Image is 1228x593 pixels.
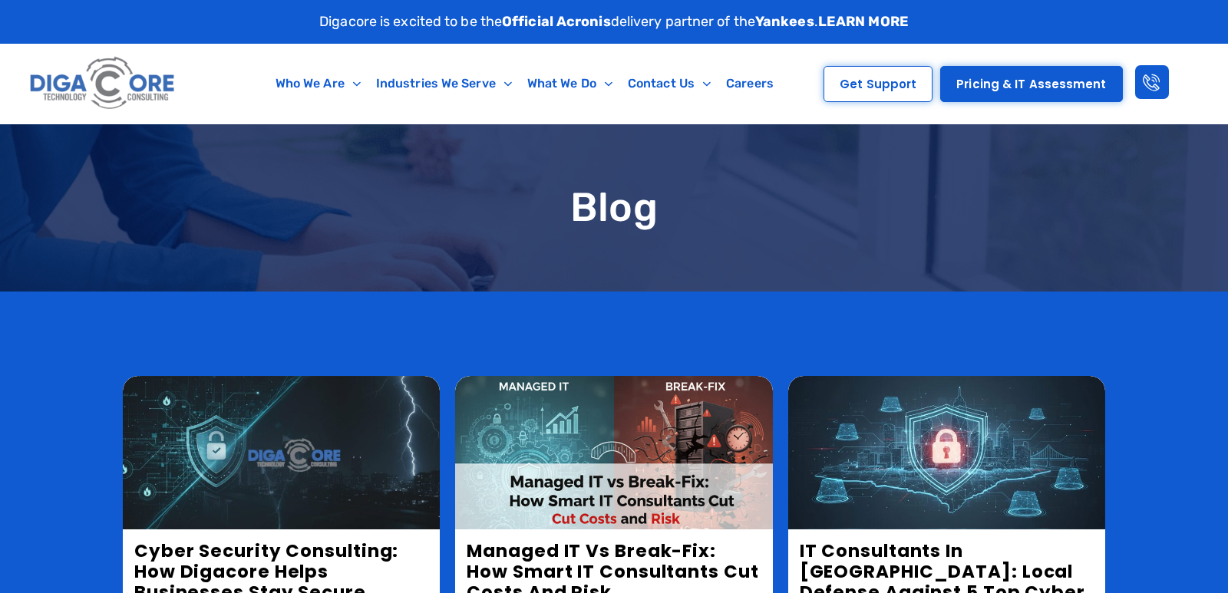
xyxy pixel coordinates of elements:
[26,51,180,116] img: Digacore logo 1
[268,66,368,101] a: Who We Are
[620,66,718,101] a: Contact Us
[824,66,933,102] a: Get Support
[788,376,1105,529] img: IT Consultants in NJ
[123,186,1105,229] h1: Blog
[840,78,916,90] span: Get Support
[818,13,909,30] a: LEARN MORE
[940,66,1122,102] a: Pricing & IT Assessment
[319,12,909,32] p: Digacore is excited to be the delivery partner of the .
[755,13,814,30] strong: Yankees
[718,66,781,101] a: Careers
[502,13,611,30] strong: Official Acronis
[123,376,440,529] img: Cyber Security Consulting
[520,66,620,101] a: What We Do
[368,66,520,101] a: Industries We Serve
[956,78,1106,90] span: Pricing & IT Assessment
[245,66,804,101] nav: Menu
[455,376,772,529] img: Managed IT vs Break-Fix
